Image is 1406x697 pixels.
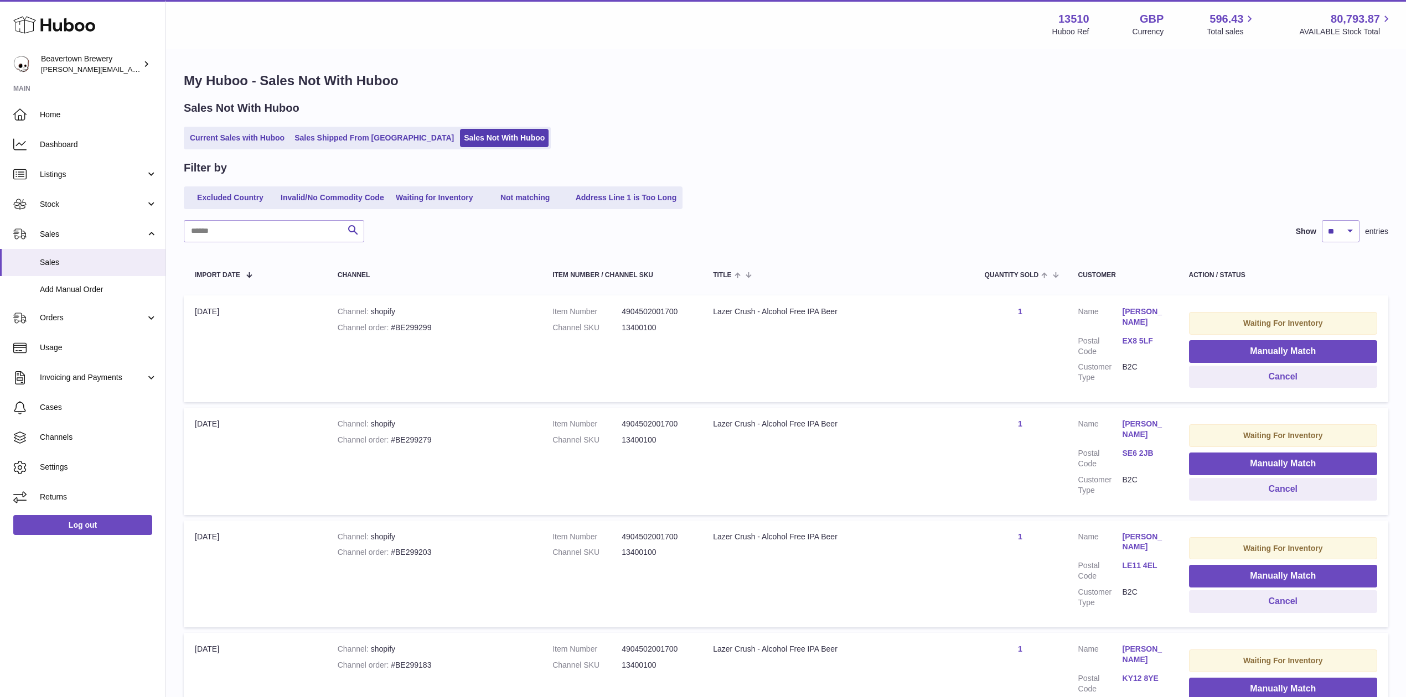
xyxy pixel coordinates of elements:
[1189,340,1377,363] button: Manually Match
[1299,27,1393,37] span: AVAILABLE Stock Total
[338,547,530,558] div: #BE299203
[338,323,391,332] strong: Channel order
[338,660,530,670] div: #BE299183
[1243,431,1322,440] strong: Waiting For Inventory
[338,644,530,654] div: shopify
[1123,532,1167,553] a: [PERSON_NAME]
[713,419,962,429] div: Lazer Crush - Alcohol Free IPA Beer
[460,129,549,147] a: Sales Not With Huboo
[1078,336,1123,357] dt: Postal Code
[713,272,731,279] span: Title
[40,229,146,240] span: Sales
[1189,272,1377,279] div: Action / Status
[184,521,327,627] td: [DATE]
[40,402,157,413] span: Cases
[184,408,327,514] td: [DATE]
[984,272,1038,279] span: Quantity Sold
[552,435,622,445] dt: Channel SKU
[552,532,622,542] dt: Item Number
[1123,419,1167,440] a: [PERSON_NAME]
[552,547,622,558] dt: Channel SKU
[338,532,371,541] strong: Channel
[713,532,962,542] div: Lazer Crush - Alcohol Free IPA Beer
[291,129,458,147] a: Sales Shipped From [GEOGRAPHIC_DATA]
[552,272,691,279] div: Item Number / Channel SKU
[1296,226,1316,237] label: Show
[338,435,391,444] strong: Channel order
[1123,587,1167,608] dd: B2C
[1365,226,1388,237] span: entries
[338,306,530,317] div: shopify
[1078,532,1123,555] dt: Name
[713,306,962,317] div: Lazer Crush - Alcohol Free IPA Beer
[1189,478,1377,501] button: Cancel
[40,169,146,180] span: Listings
[390,189,479,207] a: Waiting for Inventory
[277,189,388,207] a: Invalid/No Commodity Code
[1123,560,1167,571] a: LE11 4EL
[40,110,157,120] span: Home
[1018,532,1022,541] a: 1
[552,660,622,670] dt: Channel SKU
[1123,448,1167,459] a: SE6 2JB
[552,644,622,654] dt: Item Number
[1133,27,1164,37] div: Currency
[1123,644,1167,665] a: [PERSON_NAME]
[1078,362,1123,383] dt: Customer Type
[40,313,146,323] span: Orders
[1078,448,1123,469] dt: Postal Code
[622,419,691,429] dd: 4904502001700
[40,432,157,443] span: Channels
[713,644,962,654] div: Lazer Crush - Alcohol Free IPA Beer
[1078,419,1123,443] dt: Name
[622,660,691,670] dd: 13400100
[195,272,240,279] span: Import date
[552,419,622,429] dt: Item Number
[1331,12,1380,27] span: 80,793.87
[40,284,157,295] span: Add Manual Order
[184,295,327,402] td: [DATE]
[338,419,371,428] strong: Channel
[338,644,371,653] strong: Channel
[1123,362,1167,383] dd: B2C
[184,101,299,116] h2: Sales Not With Huboo
[13,56,30,72] img: Matthew.McCormack@beavertownbrewery.co.uk
[1018,307,1022,316] a: 1
[1078,587,1123,608] dt: Customer Type
[1078,272,1167,279] div: Customer
[1189,590,1377,613] button: Cancel
[1189,452,1377,475] button: Manually Match
[1243,544,1322,553] strong: Waiting For Inventory
[622,547,691,558] dd: 13400100
[1123,336,1167,346] a: EX8 5LF
[622,435,691,445] dd: 13400100
[1078,560,1123,581] dt: Postal Code
[338,548,391,556] strong: Channel order
[1078,475,1123,496] dt: Customer Type
[186,189,275,207] a: Excluded Country
[1243,656,1322,665] strong: Waiting For Inventory
[1123,475,1167,496] dd: B2C
[481,189,570,207] a: Not matching
[1209,12,1243,27] span: 596.43
[40,492,157,502] span: Returns
[338,323,530,333] div: #BE299299
[40,342,157,353] span: Usage
[622,306,691,317] dd: 4904502001700
[1058,12,1089,27] strong: 13510
[41,54,141,75] div: Beavertown Brewery
[1189,565,1377,587] button: Manually Match
[40,199,146,210] span: Stock
[13,515,152,535] a: Log out
[40,257,157,268] span: Sales
[1123,306,1167,327] a: [PERSON_NAME]
[1078,306,1123,330] dt: Name
[338,272,530,279] div: Channel
[622,532,691,542] dd: 4904502001700
[40,462,157,472] span: Settings
[1078,644,1123,668] dt: Name
[40,139,157,150] span: Dashboard
[1052,27,1089,37] div: Huboo Ref
[184,160,227,175] h2: Filter by
[1123,673,1167,684] a: KY12 8YE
